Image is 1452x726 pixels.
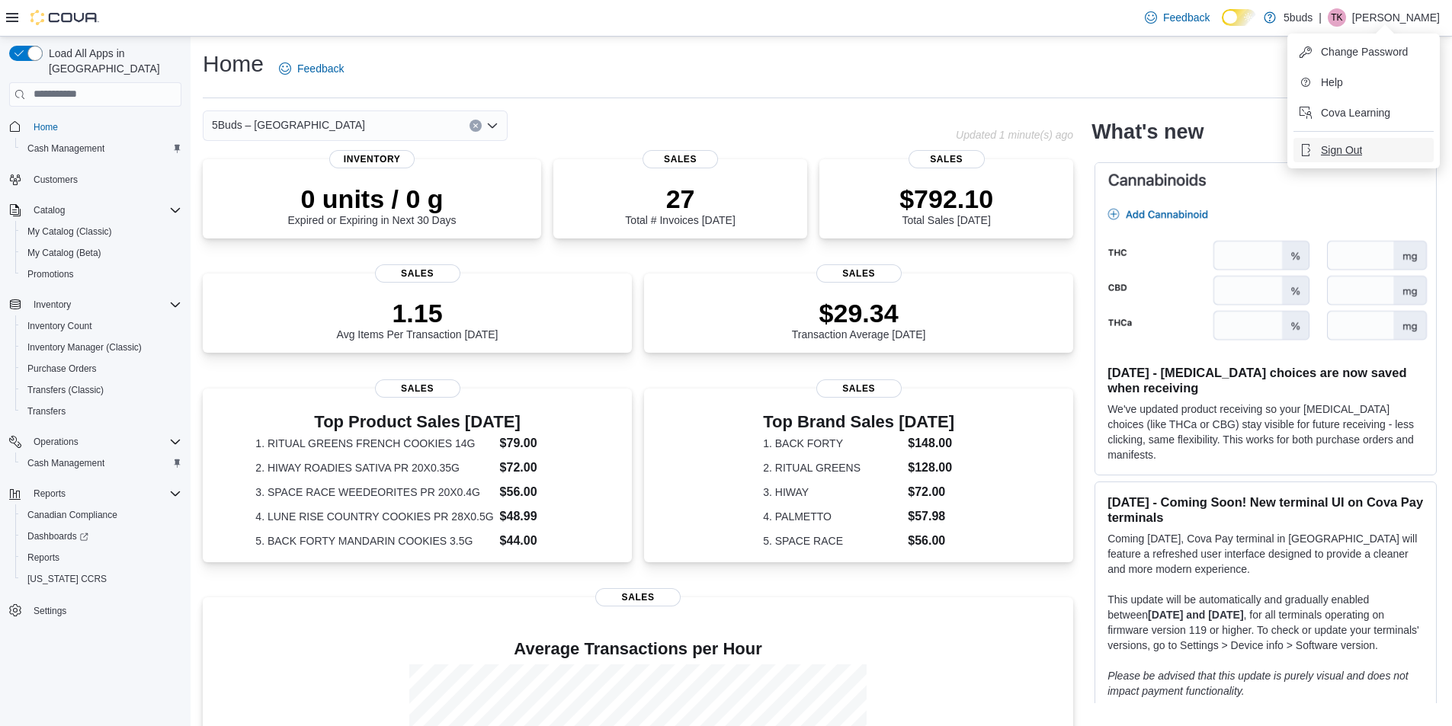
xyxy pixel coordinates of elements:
button: Reports [3,483,188,504]
img: Cova [30,10,99,25]
button: Change Password [1293,40,1434,64]
span: Sales [909,150,985,168]
span: Washington CCRS [21,570,181,588]
span: Home [27,117,181,136]
button: Transfers [15,401,188,422]
span: Inventory Count [27,320,92,332]
span: My Catalog (Beta) [21,244,181,262]
span: Canadian Compliance [27,509,117,521]
a: [US_STATE] CCRS [21,570,113,588]
a: My Catalog (Classic) [21,222,118,241]
span: Inventory [329,150,415,168]
span: Reports [27,485,181,503]
span: Catalog [27,201,181,219]
span: Dashboards [27,530,88,542]
dd: $72.00 [908,483,954,501]
span: Cash Management [21,454,181,472]
a: Transfers (Classic) [21,381,110,399]
button: Inventory Count [15,315,188,337]
span: Settings [34,605,66,617]
span: My Catalog (Beta) [27,247,101,259]
p: 5buds [1284,8,1313,27]
dd: $72.00 [500,459,579,477]
span: Inventory Manager (Classic) [27,341,142,353]
span: Dark Mode [1222,26,1223,27]
span: Promotions [21,265,181,283]
dt: 3. HIWAY [763,485,902,500]
button: Home [3,116,188,138]
span: Dashboards [21,527,181,545]
h3: Top Product Sales [DATE] [255,413,579,431]
button: Promotions [15,264,188,285]
a: Feedback [1139,2,1216,33]
div: Expired or Expiring in Next 30 Days [288,184,457,226]
button: Inventory Manager (Classic) [15,337,188,358]
p: 27 [625,184,735,214]
p: Coming [DATE], Cova Pay terminal in [GEOGRAPHIC_DATA] will feature a refreshed user interface des... [1107,531,1424,577]
button: Open list of options [486,120,498,132]
span: Change Password [1321,44,1408,59]
span: Reports [21,548,181,567]
a: Inventory Manager (Classic) [21,338,148,357]
dd: $44.00 [500,532,579,550]
span: Inventory [27,296,181,314]
span: Load All Apps in [GEOGRAPHIC_DATA] [43,46,181,76]
span: Cash Management [27,457,104,469]
button: Inventory [3,294,188,315]
span: [US_STATE] CCRS [27,573,107,585]
a: Inventory Count [21,317,98,335]
button: Reports [15,547,188,568]
span: Transfers [21,402,181,421]
dt: 4. LUNE RISE COUNTRY COOKIES PR 28X0.5G [255,509,493,524]
dd: $128.00 [908,459,954,477]
button: Settings [3,599,188,621]
span: Cash Management [27,142,104,155]
a: Reports [21,548,66,567]
span: Sales [643,150,719,168]
h4: Average Transactions per Hour [215,640,1061,658]
h2: What's new [1091,120,1204,144]
span: Transfers (Classic) [21,381,181,399]
span: My Catalog (Classic) [21,222,181,241]
p: $792.10 [899,184,993,214]
dt: 5. SPACE RACE [763,533,902,548]
span: Settings [27,600,181,619]
button: [US_STATE] CCRS [15,568,188,590]
span: Purchase Orders [27,363,97,375]
a: Cash Management [21,139,111,158]
button: Clear input [470,120,482,132]
span: Sales [375,379,460,398]
div: Toni Kytwayhat [1328,8,1346,27]
span: Feedback [297,61,344,76]
a: Promotions [21,265,80,283]
button: Help [1293,70,1434,94]
button: My Catalog (Classic) [15,221,188,242]
p: $29.34 [792,298,926,328]
span: Reports [34,488,66,500]
span: Cash Management [21,139,181,158]
p: Updated 1 minute(s) ago [956,129,1073,141]
span: Transfers [27,405,66,417]
p: [PERSON_NAME] [1352,8,1440,27]
span: Sales [816,264,902,283]
a: Dashboards [21,527,95,545]
dt: 2. HIWAY ROADIES SATIVA PR 20X0.35G [255,460,493,475]
h1: Home [203,49,264,79]
span: Customers [34,174,78,186]
button: Catalog [3,200,188,221]
span: Transfers (Classic) [27,384,104,396]
a: Purchase Orders [21,360,103,378]
div: Total Sales [DATE] [899,184,993,226]
h3: [DATE] - Coming Soon! New terminal UI on Cova Pay terminals [1107,494,1424,525]
button: Cash Management [15,453,188,474]
span: Catalog [34,204,65,216]
a: Canadian Compliance [21,506,123,524]
span: Sales [595,588,681,606]
p: We've updated product receiving so your [MEDICAL_DATA] choices (like THCa or CBG) stay visible fo... [1107,401,1424,462]
strong: [DATE] and [DATE] [1148,609,1243,621]
div: Total # Invoices [DATE] [625,184,735,226]
dt: 5. BACK FORTY MANDARIN COOKIES 3.5G [255,533,493,548]
span: Promotions [27,268,74,280]
p: 1.15 [337,298,498,328]
button: Customers [3,168,188,190]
